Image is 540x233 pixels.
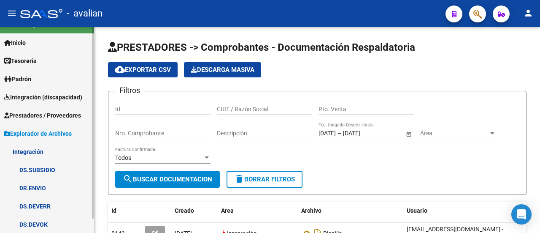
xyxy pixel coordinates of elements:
[523,8,533,18] mat-icon: person
[234,175,295,183] span: Borrar Filtros
[123,175,212,183] span: Buscar Documentacion
[4,111,81,120] span: Prestadores / Proveedores
[7,8,17,18] mat-icon: menu
[4,56,37,66] span: Tesorería
[184,62,261,77] button: Descarga Masiva
[115,171,220,188] button: Buscar Documentacion
[298,202,403,220] datatable-header-cell: Archivo
[221,207,234,214] span: Area
[123,174,133,184] mat-icon: search
[343,130,384,137] input: Fecha fin
[404,129,413,138] button: Open calendar
[403,202,530,220] datatable-header-cell: Usuario
[115,64,125,74] mat-icon: cloud_download
[4,38,26,47] span: Inicio
[218,202,298,220] datatable-header-cell: Area
[175,207,194,214] span: Creado
[4,93,82,102] span: Integración (discapacidad)
[108,202,142,220] datatable-header-cell: Id
[108,41,415,53] span: PRESTADORES -> Comprobantes - Documentación Respaldatoria
[337,130,341,137] span: –
[184,62,261,77] app-download-masive: Descarga masiva de comprobantes (adjuntos)
[108,62,178,77] button: Exportar CSV
[227,171,302,188] button: Borrar Filtros
[407,207,427,214] span: Usuario
[115,66,171,74] span: Exportar CSV
[67,4,103,23] span: - avalian
[420,130,489,137] span: Área
[171,202,218,220] datatable-header-cell: Creado
[4,74,31,84] span: Padrón
[115,154,131,161] span: Todos
[511,204,532,225] div: Open Intercom Messenger
[301,207,321,214] span: Archivo
[115,85,144,96] h3: Filtros
[191,66,254,74] span: Descarga Masiva
[234,174,244,184] mat-icon: delete
[319,130,336,137] input: Fecha inicio
[111,207,116,214] span: Id
[4,129,72,138] span: Explorador de Archivos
